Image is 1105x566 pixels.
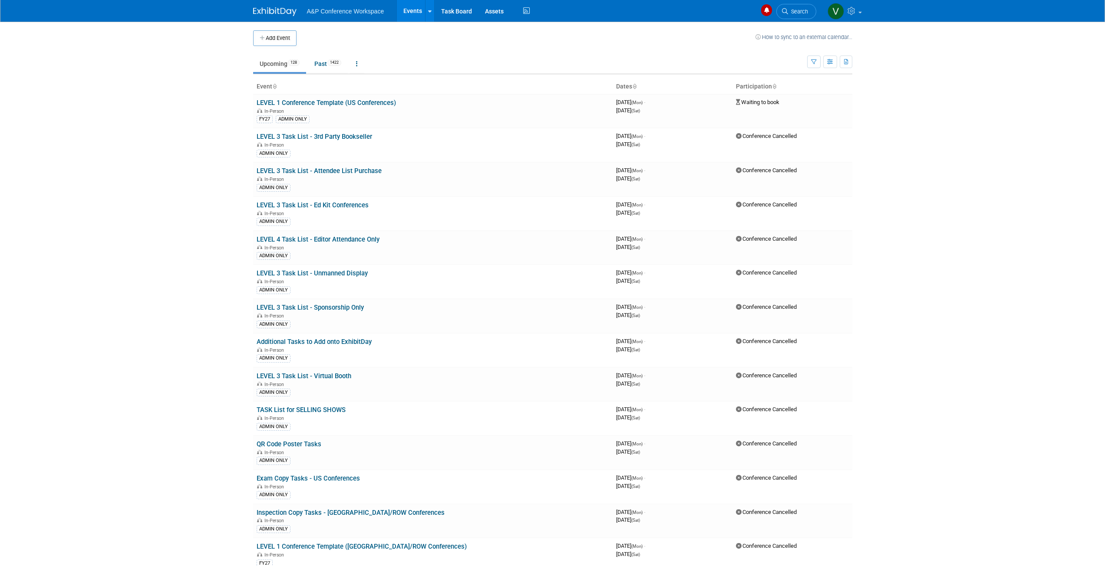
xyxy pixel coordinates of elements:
a: TASK List for SELLING SHOWS [257,406,346,414]
span: (Sat) [631,518,640,523]
span: (Mon) [631,237,643,242]
img: In-Person Event [257,177,262,181]
span: (Mon) [631,476,643,481]
span: Conference Cancelled [736,133,797,139]
span: [DATE] [616,551,640,557]
a: Search [776,4,816,19]
span: [DATE] [616,380,640,387]
span: In-Person [264,177,287,182]
span: (Sat) [631,382,640,386]
span: Conference Cancelled [736,167,797,173]
img: In-Person Event [257,450,262,454]
span: [DATE] [616,236,645,242]
span: [DATE] [616,141,640,147]
span: (Sat) [631,279,640,284]
span: Conference Cancelled [736,474,797,481]
div: ADMIN ONLY [257,150,290,157]
span: [DATE] [616,312,640,318]
span: In-Person [264,382,287,387]
a: Sort by Event Name [272,83,277,90]
a: Past1422 [308,56,348,72]
span: Conference Cancelled [736,372,797,379]
a: Sort by Participation Type [772,83,776,90]
span: In-Person [264,347,287,353]
span: [DATE] [616,278,640,284]
span: [DATE] [616,201,645,208]
span: - [644,269,645,276]
a: LEVEL 3 Task List - 3rd Party Bookseller [257,133,372,141]
span: - [644,99,645,105]
div: ADMIN ONLY [257,525,290,533]
span: Conference Cancelled [736,269,797,276]
span: - [644,167,645,173]
span: [DATE] [616,406,645,412]
span: In-Person [264,142,287,148]
span: (Mon) [631,271,643,275]
span: [DATE] [616,107,640,114]
a: LEVEL 3 Task List - Attendee List Purchase [257,167,382,175]
span: [DATE] [616,543,645,549]
span: Waiting to book [736,99,779,105]
th: Event [253,79,613,94]
a: Additional Tasks to Add onto ExhibitDay [257,338,372,346]
span: [DATE] [616,175,640,182]
span: 128 [288,59,300,66]
span: (Mon) [631,442,643,446]
span: - [644,372,645,379]
img: In-Person Event [257,518,262,522]
span: - [644,509,645,515]
img: ExhibitDay [253,7,297,16]
span: Conference Cancelled [736,440,797,447]
a: LEVEL 3 Task List - Virtual Booth [257,372,351,380]
span: [DATE] [616,517,640,523]
th: Participation [732,79,852,94]
img: In-Person Event [257,245,262,249]
span: [DATE] [616,209,640,216]
span: [DATE] [616,133,645,139]
span: In-Person [264,211,287,216]
span: (Sat) [631,484,640,489]
span: (Sat) [631,347,640,352]
span: (Mon) [631,373,643,378]
span: (Mon) [631,510,643,515]
div: ADMIN ONLY [257,457,290,465]
div: ADMIN ONLY [257,354,290,362]
span: (Sat) [631,177,640,181]
span: [DATE] [616,414,640,421]
span: - [644,133,645,139]
span: (Sat) [631,108,640,113]
th: Dates [613,79,732,94]
a: Inspection Copy Tasks - [GEOGRAPHIC_DATA]/ROW Conferences [257,509,445,517]
img: In-Person Event [257,416,262,420]
span: - [644,201,645,208]
span: In-Person [264,450,287,455]
span: (Mon) [631,100,643,105]
span: In-Person [264,416,287,421]
img: In-Person Event [257,142,262,147]
span: [DATE] [616,338,645,344]
img: In-Person Event [257,211,262,215]
span: (Sat) [631,245,640,250]
span: Conference Cancelled [736,201,797,208]
div: ADMIN ONLY [257,184,290,192]
a: LEVEL 3 Task List - Unmanned Display [257,269,368,277]
span: (Sat) [631,211,640,216]
span: (Mon) [631,407,643,412]
span: In-Person [264,245,287,251]
span: [DATE] [616,483,640,489]
span: In-Person [264,484,287,490]
span: [DATE] [616,99,645,105]
span: Search [788,8,808,15]
span: Conference Cancelled [736,509,797,515]
img: Veronica Dove [828,3,844,20]
span: (Mon) [631,168,643,173]
span: [DATE] [616,304,645,310]
span: (Sat) [631,142,640,147]
img: In-Person Event [257,484,262,488]
img: In-Person Event [257,108,262,113]
span: (Mon) [631,134,643,139]
span: (Mon) [631,305,643,310]
span: - [644,406,645,412]
span: In-Person [264,518,287,523]
div: ADMIN ONLY [257,286,290,294]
